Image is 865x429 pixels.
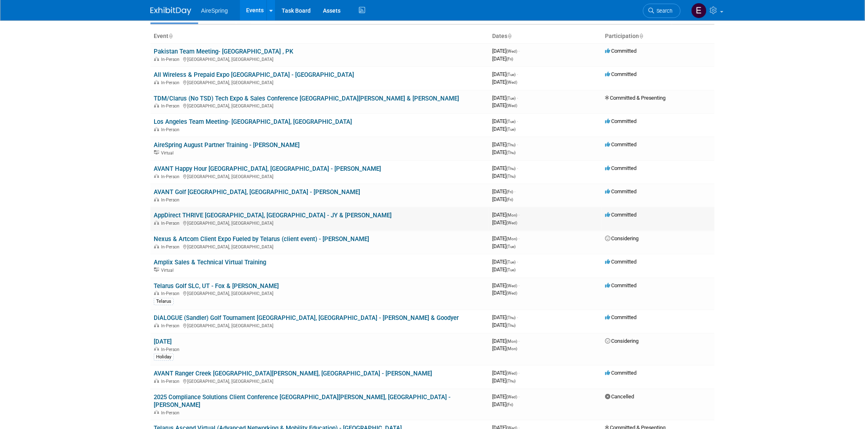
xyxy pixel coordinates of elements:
a: 2025 Compliance Solutions Client Conference [GEOGRAPHIC_DATA][PERSON_NAME], [GEOGRAPHIC_DATA] - [... [154,393,450,409]
img: Virtual Event [154,150,159,154]
span: - [518,338,520,344]
a: DiALOGUE (Sandler) Golf Tournament [GEOGRAPHIC_DATA], [GEOGRAPHIC_DATA] - [PERSON_NAME] & Goodyer [154,314,459,322]
span: [DATE] [492,196,513,202]
span: AireSpring [201,7,228,14]
span: [DATE] [492,282,520,288]
div: Telarus [154,298,174,305]
span: Committed [605,141,636,147]
span: [DATE] [492,188,515,194]
span: [DATE] [492,126,515,132]
span: (Fri) [506,402,513,407]
span: In-Person [161,174,182,179]
span: (Wed) [506,49,517,54]
span: In-Person [161,244,182,250]
span: - [517,165,518,171]
span: - [517,141,518,147]
span: [DATE] [492,141,518,147]
span: - [518,393,520,400]
img: In-Person Event [154,323,159,327]
span: [DATE] [492,338,520,344]
span: [DATE] [492,173,515,179]
span: [DATE] [492,243,515,249]
span: (Thu) [506,323,515,328]
span: [DATE] [492,322,515,328]
img: Virtual Event [154,268,159,272]
span: - [518,370,520,376]
div: [GEOGRAPHIC_DATA], [GEOGRAPHIC_DATA] [154,378,486,384]
a: TDM/Clarus (No TSD) Tech Expo & Sales Conference [GEOGRAPHIC_DATA][PERSON_NAME] & [PERSON_NAME] [154,95,459,102]
span: (Thu) [506,315,515,320]
span: - [517,95,518,101]
span: (Mon) [506,339,517,344]
span: In-Person [161,323,182,328]
span: [DATE] [492,219,517,226]
span: [DATE] [492,345,517,351]
span: In-Person [161,291,182,296]
span: In-Person [161,103,182,109]
img: In-Person Event [154,291,159,295]
div: [GEOGRAPHIC_DATA], [GEOGRAPHIC_DATA] [154,290,486,296]
span: [DATE] [492,235,520,241]
span: In-Person [161,410,182,416]
span: Committed [605,282,636,288]
span: [DATE] [492,393,520,400]
div: [GEOGRAPHIC_DATA], [GEOGRAPHIC_DATA] [154,102,486,109]
span: (Fri) [506,197,513,202]
span: [DATE] [492,95,518,101]
span: - [518,282,520,288]
th: Event [150,29,489,43]
img: In-Person Event [154,80,159,84]
a: AVANT Ranger Creek [GEOGRAPHIC_DATA][PERSON_NAME], [GEOGRAPHIC_DATA] - [PERSON_NAME] [154,370,432,377]
span: In-Person [161,347,182,352]
span: [DATE] [492,266,515,273]
span: [DATE] [492,259,518,265]
a: AVANT Happy Hour [GEOGRAPHIC_DATA], [GEOGRAPHIC_DATA] - [PERSON_NAME] [154,165,381,172]
img: In-Person Event [154,221,159,225]
div: [GEOGRAPHIC_DATA], [GEOGRAPHIC_DATA] [154,79,486,85]
span: - [518,212,520,218]
span: [DATE] [492,314,518,320]
span: (Thu) [506,143,515,147]
span: Considering [605,235,639,241]
span: [DATE] [492,79,517,85]
img: In-Person Event [154,174,159,178]
a: Pakistan Team Meeting- [GEOGRAPHIC_DATA] , PK [154,48,293,55]
span: - [514,188,515,194]
span: (Fri) [506,57,513,61]
span: (Wed) [506,395,517,399]
a: Telarus Golf SLC, UT - Fox & [PERSON_NAME] [154,282,279,290]
span: - [517,314,518,320]
div: Holiday [154,353,174,361]
img: In-Person Event [154,379,159,383]
a: Los Angeles Team Meeting- [GEOGRAPHIC_DATA], [GEOGRAPHIC_DATA] [154,118,352,125]
span: (Thu) [506,379,515,383]
span: [DATE] [492,71,518,77]
span: (Mon) [506,237,517,241]
a: [DATE] [154,338,172,345]
span: (Thu) [506,166,515,171]
span: (Tue) [506,127,515,132]
th: Dates [489,29,602,43]
div: [GEOGRAPHIC_DATA], [GEOGRAPHIC_DATA] [154,219,486,226]
span: - [517,118,518,124]
span: - [517,71,518,77]
th: Participation [602,29,715,43]
span: (Tue) [506,72,515,77]
span: Committed [605,71,636,77]
span: Considering [605,338,639,344]
div: [GEOGRAPHIC_DATA], [GEOGRAPHIC_DATA] [154,173,486,179]
span: (Tue) [506,96,515,101]
a: Search [643,4,681,18]
a: Sort by Event Name [168,33,173,39]
span: [DATE] [492,48,520,54]
span: (Wed) [506,221,517,225]
a: Nexus & Artcom Client Expo Fueled by Telarus (client event) - [PERSON_NAME] [154,235,369,243]
span: Committed [605,314,636,320]
span: Committed [605,188,636,194]
span: Committed & Presenting [605,95,666,101]
img: In-Person Event [154,103,159,107]
span: (Mon) [506,213,517,217]
span: Committed [605,118,636,124]
span: [DATE] [492,370,520,376]
span: (Fri) [506,190,513,194]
